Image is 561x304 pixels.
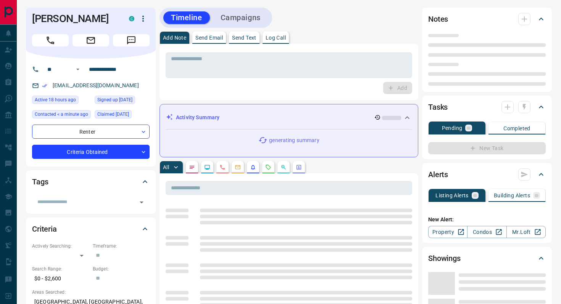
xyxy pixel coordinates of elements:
button: Campaigns [213,11,268,24]
h1: [PERSON_NAME] [32,13,118,25]
svg: Lead Browsing Activity [204,164,210,170]
span: Email [73,34,109,46]
div: Activity Summary [166,110,412,125]
div: condos.ca [129,16,134,21]
h2: Criteria [32,223,57,235]
p: Timeframe: [93,243,150,250]
svg: Email Verified [42,83,47,88]
button: Open [73,65,82,74]
p: Areas Searched: [32,289,150,296]
div: Tue Apr 01 2025 [95,96,150,106]
div: Renter [32,125,150,139]
div: Showings [428,249,546,267]
svg: Listing Alerts [250,164,256,170]
span: Message [113,34,150,46]
div: Mon Oct 13 2025 [32,110,91,121]
svg: Requests [265,164,271,170]
h2: Tasks [428,101,448,113]
p: Actively Searching: [32,243,89,250]
span: Claimed [DATE] [97,110,129,118]
p: Send Text [232,35,256,40]
div: Thu Apr 03 2025 [95,110,150,121]
a: [EMAIL_ADDRESS][DOMAIN_NAME] [53,82,139,88]
svg: Emails [235,164,241,170]
p: Completed [503,126,530,131]
svg: Opportunities [280,164,287,170]
div: Notes [428,10,546,28]
span: Signed up [DATE] [97,96,132,104]
p: $0 - $2,600 [32,272,89,285]
h2: Showings [428,252,461,264]
p: Budget: [93,266,150,272]
h2: Notes [428,13,448,25]
button: Timeline [163,11,210,24]
p: Log Call [266,35,286,40]
span: Active 18 hours ago [35,96,76,104]
div: Sun Oct 12 2025 [32,96,91,106]
p: Send Email [195,35,223,40]
div: Tags [32,173,150,191]
p: generating summary [269,136,319,144]
p: All [163,165,169,170]
a: Property [428,226,468,238]
svg: Notes [189,164,195,170]
h2: Alerts [428,168,448,181]
p: Listing Alerts [435,193,469,198]
div: Tasks [428,98,546,116]
div: Criteria [32,220,150,238]
span: Contacted < a minute ago [35,110,88,118]
p: Search Range: [32,266,89,272]
svg: Agent Actions [296,164,302,170]
span: Call [32,34,69,46]
h2: Tags [32,176,48,188]
p: Building Alerts [494,193,530,198]
p: New Alert: [428,216,546,224]
p: Pending [442,125,463,131]
p: Add Note [163,35,186,40]
p: Activity Summary [176,114,219,122]
a: Condos [467,226,506,238]
button: Open [136,197,147,208]
svg: Calls [219,164,226,170]
div: Criteria Obtained [32,145,150,159]
div: Alerts [428,165,546,184]
a: Mr.Loft [506,226,546,238]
